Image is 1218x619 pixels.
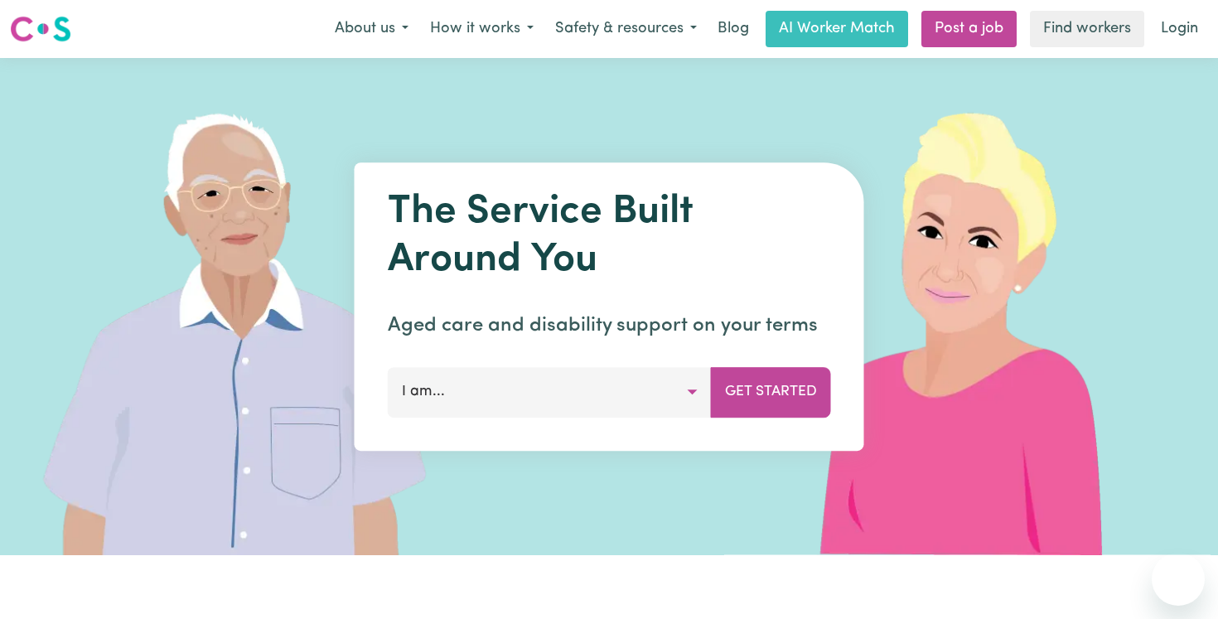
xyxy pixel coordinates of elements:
[324,12,419,46] button: About us
[708,11,759,47] a: Blog
[766,11,908,47] a: AI Worker Match
[419,12,544,46] button: How it works
[711,367,831,417] button: Get Started
[388,367,712,417] button: I am...
[1151,11,1208,47] a: Login
[1030,11,1144,47] a: Find workers
[544,12,708,46] button: Safety & resources
[388,189,831,284] h1: The Service Built Around You
[10,10,71,48] a: Careseekers logo
[388,311,831,341] p: Aged care and disability support on your terms
[921,11,1017,47] a: Post a job
[10,14,71,44] img: Careseekers logo
[1152,553,1205,606] iframe: Button to launch messaging window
